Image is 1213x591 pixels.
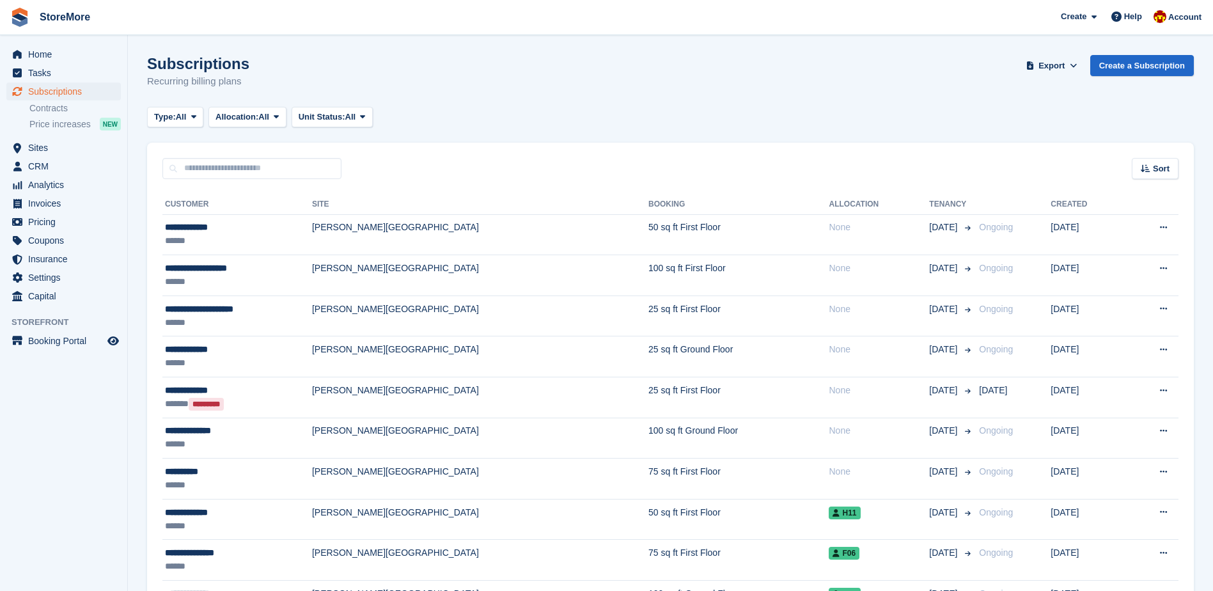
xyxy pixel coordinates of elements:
[312,377,648,418] td: [PERSON_NAME][GEOGRAPHIC_DATA]
[1051,377,1124,418] td: [DATE]
[829,262,929,275] div: None
[1051,336,1124,377] td: [DATE]
[1124,10,1142,23] span: Help
[106,333,121,349] a: Preview store
[648,540,829,581] td: 75 sq ft First Floor
[979,344,1013,354] span: Ongoing
[28,250,105,268] span: Insurance
[6,64,121,82] a: menu
[176,111,187,123] span: All
[979,263,1013,273] span: Ongoing
[1154,10,1166,23] img: Store More Team
[28,194,105,212] span: Invoices
[648,295,829,336] td: 25 sq ft First Floor
[6,232,121,249] a: menu
[1051,194,1124,215] th: Created
[312,214,648,255] td: [PERSON_NAME][GEOGRAPHIC_DATA]
[12,316,127,329] span: Storefront
[979,507,1013,517] span: Ongoing
[29,117,121,131] a: Price increases NEW
[979,425,1013,436] span: Ongoing
[312,418,648,459] td: [PERSON_NAME][GEOGRAPHIC_DATA]
[648,459,829,500] td: 75 sq ft First Floor
[829,303,929,316] div: None
[648,214,829,255] td: 50 sq ft First Floor
[929,546,960,560] span: [DATE]
[648,336,829,377] td: 25 sq ft Ground Floor
[147,107,203,128] button: Type: All
[28,332,105,350] span: Booking Portal
[979,466,1013,477] span: Ongoing
[312,295,648,336] td: [PERSON_NAME][GEOGRAPHIC_DATA]
[312,499,648,540] td: [PERSON_NAME][GEOGRAPHIC_DATA]
[208,107,286,128] button: Allocation: All
[1051,255,1124,296] td: [DATE]
[312,255,648,296] td: [PERSON_NAME][GEOGRAPHIC_DATA]
[162,194,312,215] th: Customer
[929,303,960,316] span: [DATE]
[979,548,1013,558] span: Ongoing
[1051,418,1124,459] td: [DATE]
[1153,162,1170,175] span: Sort
[648,418,829,459] td: 100 sq ft Ground Floor
[829,221,929,234] div: None
[929,221,960,234] span: [DATE]
[979,222,1013,232] span: Ongoing
[6,194,121,212] a: menu
[6,250,121,268] a: menu
[929,465,960,478] span: [DATE]
[258,111,269,123] span: All
[6,157,121,175] a: menu
[1168,11,1201,24] span: Account
[154,111,176,123] span: Type:
[829,507,860,519] span: H11
[345,111,356,123] span: All
[100,118,121,130] div: NEW
[147,74,249,89] p: Recurring billing plans
[215,111,258,123] span: Allocation:
[6,83,121,100] a: menu
[29,102,121,114] a: Contracts
[648,255,829,296] td: 100 sq ft First Floor
[929,194,974,215] th: Tenancy
[28,139,105,157] span: Sites
[648,499,829,540] td: 50 sq ft First Floor
[6,213,121,231] a: menu
[28,45,105,63] span: Home
[28,287,105,305] span: Capital
[147,55,249,72] h1: Subscriptions
[6,269,121,287] a: menu
[312,194,648,215] th: Site
[1051,295,1124,336] td: [DATE]
[1090,55,1194,76] a: Create a Subscription
[929,384,960,397] span: [DATE]
[35,6,95,28] a: StoreMore
[28,157,105,175] span: CRM
[929,343,960,356] span: [DATE]
[829,424,929,437] div: None
[929,262,960,275] span: [DATE]
[829,343,929,356] div: None
[6,176,121,194] a: menu
[829,384,929,397] div: None
[829,547,859,560] span: F06
[292,107,373,128] button: Unit Status: All
[28,83,105,100] span: Subscriptions
[1051,459,1124,500] td: [DATE]
[6,139,121,157] a: menu
[648,377,829,418] td: 25 sq ft First Floor
[312,540,648,581] td: [PERSON_NAME][GEOGRAPHIC_DATA]
[1061,10,1086,23] span: Create
[312,336,648,377] td: [PERSON_NAME][GEOGRAPHIC_DATA]
[979,304,1013,314] span: Ongoing
[829,465,929,478] div: None
[929,506,960,519] span: [DATE]
[1051,214,1124,255] td: [DATE]
[28,232,105,249] span: Coupons
[312,459,648,500] td: [PERSON_NAME][GEOGRAPHIC_DATA]
[6,287,121,305] a: menu
[1051,540,1124,581] td: [DATE]
[29,118,91,130] span: Price increases
[1024,55,1080,76] button: Export
[28,213,105,231] span: Pricing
